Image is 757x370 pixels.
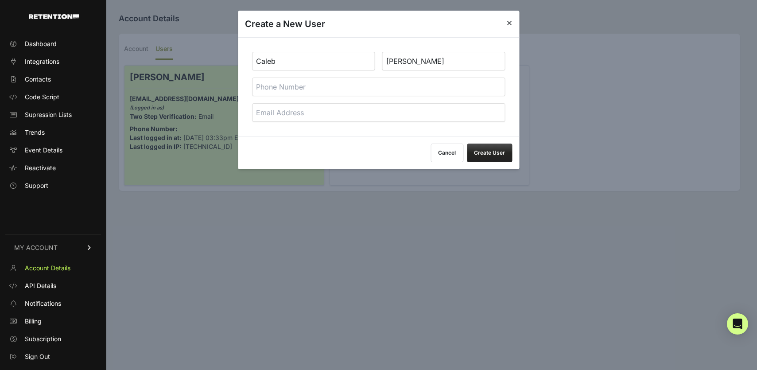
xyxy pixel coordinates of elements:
[25,352,50,361] span: Sign Out
[727,313,748,335] div: Open Intercom Messenger
[25,146,62,155] span: Event Details
[5,332,101,346] a: Subscription
[252,78,505,96] input: Phone Number
[25,181,48,190] span: Support
[5,143,101,157] a: Event Details
[25,264,70,273] span: Account Details
[14,243,58,252] span: MY ACCOUNT
[5,37,101,51] a: Dashboard
[5,261,101,275] a: Account Details
[5,179,101,193] a: Support
[25,110,72,119] span: Supression Lists
[467,144,512,162] button: Create User
[5,72,101,86] a: Contacts
[5,90,101,104] a: Code Script
[25,128,45,137] span: Trends
[431,144,463,162] button: Cancel
[25,317,42,326] span: Billing
[382,52,505,70] input: Last Name
[5,125,101,140] a: Trends
[5,279,101,293] a: API Details
[5,108,101,122] a: Supression Lists
[245,18,325,30] h3: Create a New User
[5,55,101,69] a: Integrations
[25,164,56,172] span: Reactivate
[252,52,375,70] input: First Name
[25,93,59,101] span: Code Script
[25,39,57,48] span: Dashboard
[5,234,101,261] a: MY ACCOUNT
[25,57,59,66] span: Integrations
[29,14,79,19] img: Retention.com
[5,350,101,364] a: Sign Out
[25,75,51,84] span: Contacts
[25,281,56,290] span: API Details
[5,314,101,328] a: Billing
[252,103,505,122] input: Email Address
[5,161,101,175] a: Reactivate
[25,299,61,308] span: Notifications
[5,296,101,311] a: Notifications
[25,335,61,343] span: Subscription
